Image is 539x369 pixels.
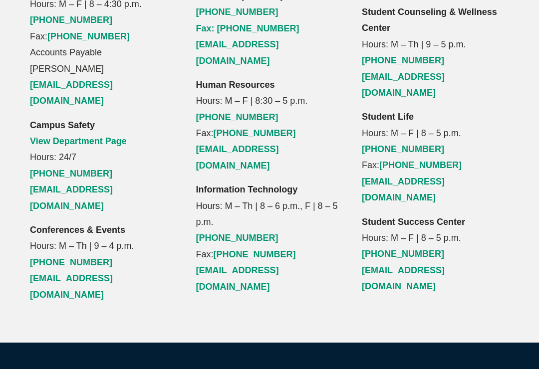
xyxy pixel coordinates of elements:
a: [EMAIL_ADDRESS][DOMAIN_NAME] [30,80,113,106]
strong: Student Life [362,112,414,122]
a: [PHONE_NUMBER] [30,257,112,267]
a: [EMAIL_ADDRESS][DOMAIN_NAME] [362,265,445,291]
p: Hours: M – F | 8 – 5 p.m. [362,214,509,295]
a: [PHONE_NUMBER] [196,112,278,122]
a: [EMAIL_ADDRESS][DOMAIN_NAME] [196,144,279,170]
a: [PHONE_NUMBER] [30,169,112,179]
a: [PHONE_NUMBER] [47,31,130,41]
strong: Student Success Center [362,217,465,227]
p: Hours: 24/7 [30,117,177,214]
p: Hours: M – Th | 8 – 6 p.m., F | 8 – 5 p.m. Fax: [196,182,343,295]
p: Hours: M – F | 8:30 – 5 p.m. Fax: [196,77,343,174]
a: [EMAIL_ADDRESS][DOMAIN_NAME] [362,72,445,98]
a: [PHONE_NUMBER] [362,144,444,154]
a: View Department Page [30,136,127,146]
p: Hours: M – Th | 9 – 4 p.m. [30,222,177,303]
a: [PHONE_NUMBER] [196,233,278,243]
a: [EMAIL_ADDRESS][DOMAIN_NAME] [30,273,113,299]
a: [PHONE_NUMBER] [196,7,278,17]
a: [PHONE_NUMBER] [214,249,296,259]
a: [EMAIL_ADDRESS][DOMAIN_NAME] [196,39,279,65]
strong: Conferences & Events [30,225,125,235]
strong: Student Counseling & Wellness Center [362,7,497,33]
a: [EMAIL_ADDRESS][DOMAIN_NAME] [30,184,113,210]
a: [EMAIL_ADDRESS][DOMAIN_NAME] [196,265,279,291]
a: [PHONE_NUMBER] [379,160,462,170]
strong: Human Resources [196,80,275,90]
strong: Information Technology [196,184,298,194]
a: [PHONE_NUMBER] [214,128,296,138]
strong: Campus Safety [30,120,95,130]
a: [EMAIL_ADDRESS][DOMAIN_NAME] [362,177,445,202]
p: Hours: M – F | 8 – 5 p.m. Fax: [362,109,509,205]
a: [PHONE_NUMBER] [362,249,444,259]
a: [PHONE_NUMBER] [30,15,112,25]
a: [PHONE_NUMBER] [362,55,444,65]
p: Hours: M – Th | 9 – 5 p.m. [362,4,509,101]
a: Fax: [PHONE_NUMBER] [196,23,299,33]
